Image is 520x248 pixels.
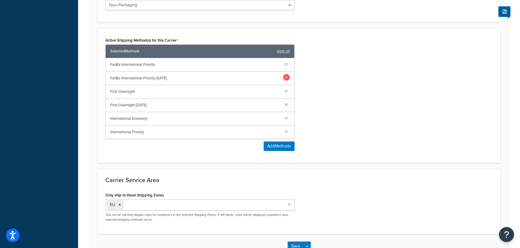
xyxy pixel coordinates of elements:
span: First Overnight [110,87,280,96]
span: International Economy [110,114,280,123]
span: FedEx International Priority [110,61,280,69]
button: Open Resource Center [499,227,514,242]
a: clear all [277,47,290,55]
label: Only ship to these Shipping Zones [105,193,164,197]
p: This carrier will only display rates for customers in the selected Shipping Zones. If left blank,... [105,213,295,222]
span: Selected Methods [110,47,274,55]
span: FedEx International Priority [DATE] [110,74,280,82]
h3: Carrier Service Area [105,177,493,183]
span: First Overnight [DATE] [110,101,280,109]
button: AddMethods [264,141,295,151]
span: EU [110,202,115,208]
button: Show Help Docs [498,6,510,17]
label: Active Shipping Method(s) for this Carrier [105,38,178,43]
span: International Priority [110,128,280,136]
